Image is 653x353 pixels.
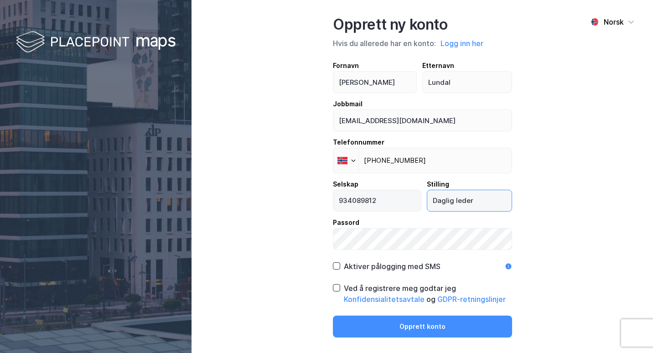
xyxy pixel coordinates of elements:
[333,316,512,337] button: Opprett konto
[438,37,486,49] button: Logg inn her
[333,148,358,173] div: Norway: + 47
[333,16,512,34] div: Opprett ny konto
[427,179,512,190] div: Stilling
[344,283,512,305] div: Ved å registrere meg godtar jeg og
[333,179,421,190] div: Selskap
[604,16,624,27] div: Norsk
[344,261,441,272] div: Aktiver pålogging med SMS
[422,60,512,71] div: Etternavn
[16,29,176,56] img: logo-white.f07954bde2210d2a523dddb988cd2aa7.svg
[333,148,512,173] input: Telefonnummer
[333,217,512,228] div: Passord
[333,37,512,49] div: Hvis du allerede har en konto:
[333,137,512,148] div: Telefonnummer
[333,99,512,109] div: Jobbmail
[333,60,417,71] div: Fornavn
[607,309,653,353] iframe: Chat Widget
[607,309,653,353] div: Kontrollprogram for chat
